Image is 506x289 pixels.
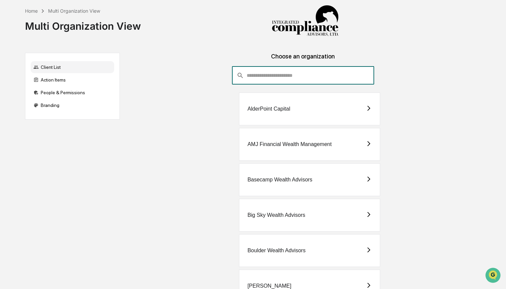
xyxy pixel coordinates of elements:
input: Clear [17,30,110,37]
div: AMJ Financial Wealth Management [247,141,331,147]
div: [PERSON_NAME] [247,283,291,289]
div: Start new chat [23,51,109,58]
div: Choose an organization [125,53,480,66]
span: Pylon [66,113,81,118]
div: 🖐️ [7,85,12,90]
div: Multi Organization View [25,15,141,32]
iframe: Open customer support [485,267,503,285]
div: Branding [31,99,114,111]
div: Basecamp Wealth Advisors [247,177,312,183]
div: AlderPoint Capital [247,106,290,112]
div: consultant-dashboard__filter-organizations-search-bar [232,66,374,85]
img: Integrated Compliance Advisors [272,5,338,37]
a: 🗄️Attestations [46,82,85,94]
a: 🖐️Preclearance [4,82,46,94]
span: Attestations [55,84,83,91]
a: Powered byPylon [47,113,81,118]
div: Client List [31,61,114,73]
div: 🗄️ [48,85,54,90]
span: Preclearance [13,84,43,91]
div: We're available if you need us! [23,58,84,63]
img: 1746055101610-c473b297-6a78-478c-a979-82029cc54cd1 [7,51,19,63]
div: Boulder Wealth Advisors [247,248,305,254]
a: 🔎Data Lookup [4,94,45,106]
span: Data Lookup [13,97,42,104]
button: Start new chat [113,53,121,61]
div: 🔎 [7,98,12,103]
div: Home [25,8,38,14]
p: How can we help? [7,14,121,25]
div: Action Items [31,74,114,86]
div: Big Sky Wealth Advisors [247,212,305,218]
div: Multi Organization View [48,8,100,14]
div: People & Permissions [31,87,114,99]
